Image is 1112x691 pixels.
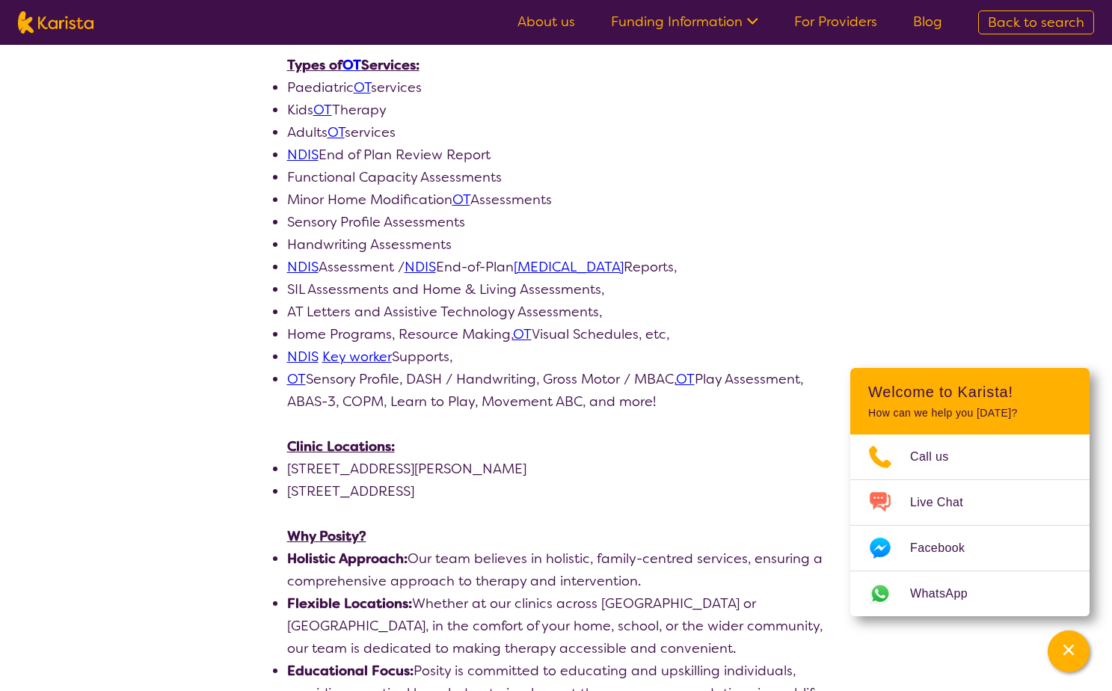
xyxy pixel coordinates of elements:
[287,662,414,680] strong: Educational Focus:
[287,437,395,455] u: Clinic Locations:
[328,123,345,141] a: OT
[287,211,826,233] li: Sensory Profile Assessments
[978,10,1094,34] a: Back to search
[287,144,826,166] li: End of Plan Review Report
[287,458,826,480] li: [STREET_ADDRESS][PERSON_NAME]
[514,258,624,276] a: [MEDICAL_DATA]
[287,550,408,568] strong: Holistic Approach:
[287,592,826,660] li: Whether at our clinics across [GEOGRAPHIC_DATA] or [GEOGRAPHIC_DATA], in the comfort of your home...
[287,121,826,144] li: Adults services
[850,434,1090,616] ul: Choose channel
[910,491,981,514] span: Live Chat
[313,101,332,119] a: OT
[287,301,826,323] li: AT Letters and Assistive Technology Assessments,
[910,583,986,605] span: WhatsApp
[287,256,826,278] li: Assessment / End-of-Plan Reports,
[287,166,826,188] li: Functional Capacity Assessments
[287,595,412,612] strong: Flexible Locations:
[287,368,826,413] li: Sensory Profile, DASH / Handwriting, Gross Motor / MBAC, Play Assessment, ABAS-3, COPM, Learn to ...
[287,188,826,211] li: Minor Home Modification Assessments
[988,13,1084,31] span: Back to search
[342,56,361,74] a: OT
[868,383,1072,401] h2: Welcome to Karista!
[287,233,826,256] li: Handwriting Assessments
[287,323,826,345] li: Home Programs, Resource Making, Visual Schedules, etc,
[287,527,366,545] u: Why Posity?
[18,11,93,34] img: Karista logo
[287,278,826,301] li: SIL Assessments and Home & Living Assessments,
[676,370,695,388] a: OT
[868,407,1072,420] p: How can we help you [DATE]?
[322,348,392,366] a: Key worker
[513,325,532,343] a: OT
[287,547,826,592] li: Our team believes in holistic, family-centred services, ensuring a comprehensive approach to ther...
[287,76,826,99] li: Paediatric services
[287,370,306,388] a: OT
[910,537,983,559] span: Facebook
[850,368,1090,616] div: Channel Menu
[1048,630,1090,672] button: Channel Menu
[287,146,319,164] a: NDIS
[850,571,1090,616] a: Web link opens in a new tab.
[913,13,942,31] a: Blog
[287,258,319,276] a: NDIS
[287,480,826,503] li: [STREET_ADDRESS]
[517,13,575,31] a: About us
[287,99,826,121] li: Kids Therapy
[794,13,877,31] a: For Providers
[287,348,319,366] a: NDIS
[405,258,436,276] a: NDIS
[287,345,826,368] li: Supports,
[354,79,371,96] a: OT
[910,446,967,468] span: Call us
[287,56,420,74] u: Types of Services:
[452,191,470,209] a: OT
[611,13,758,31] a: Funding Information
